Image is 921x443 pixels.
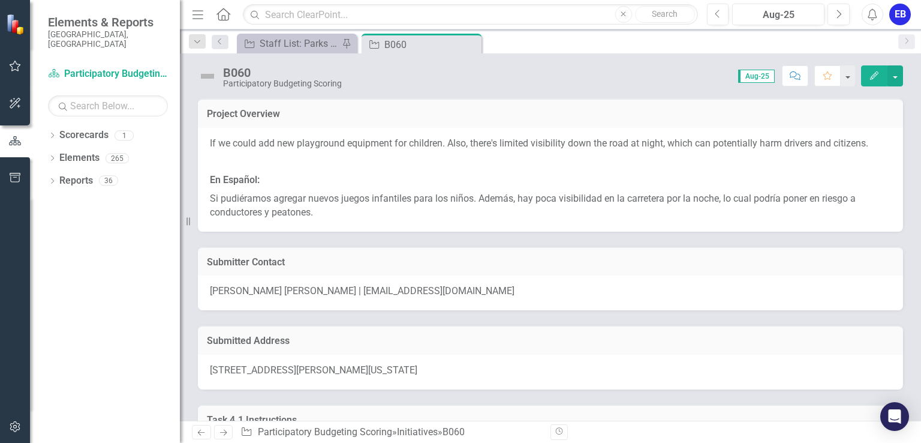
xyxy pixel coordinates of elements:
[443,426,465,438] div: B060
[243,4,697,25] input: Search ClearPoint...
[207,415,894,426] h3: Task 4.1 Instructions
[889,4,911,25] button: EB
[397,426,438,438] a: Initiatives
[207,336,894,346] h3: Submitted Address
[210,137,891,153] p: If we could add new playground equipment for children. Also, there's limited visibility down the ...
[210,190,891,220] p: Si pudiéramos agregar nuevos juegos infantiles para los niños. Además, hay poca visibilidad en la...
[223,79,342,88] div: Participatory Budgeting Scoring
[258,426,392,438] a: Participatory Budgeting Scoring
[384,37,478,52] div: B060
[207,109,894,119] h3: Project Overview
[736,8,820,22] div: Aug-25
[635,6,695,23] button: Search
[106,153,129,163] div: 265
[880,402,909,431] div: Open Intercom Messenger
[210,285,514,297] span: [PERSON_NAME] [PERSON_NAME] | [EMAIL_ADDRESS][DOMAIN_NAME]
[210,364,417,376] span: [STREET_ADDRESS][PERSON_NAME][US_STATE]
[99,176,118,186] div: 36
[59,128,109,142] a: Scorecards
[260,36,339,51] div: Staff List: Parks and Recreation (Spanish)
[48,29,168,49] small: [GEOGRAPHIC_DATA], [GEOGRAPHIC_DATA]
[198,67,217,86] img: Not Defined
[207,257,894,268] h3: Submitter Contact
[210,174,260,185] strong: En Español:
[48,67,168,81] a: Participatory Budgeting Scoring
[59,151,100,165] a: Elements
[6,14,27,35] img: ClearPoint Strategy
[59,174,93,188] a: Reports
[732,4,824,25] button: Aug-25
[738,70,775,83] span: Aug-25
[240,426,541,439] div: » »
[240,36,339,51] a: Staff List: Parks and Recreation (Spanish)
[48,95,168,116] input: Search Below...
[652,9,678,19] span: Search
[48,15,168,29] span: Elements & Reports
[115,130,134,140] div: 1
[223,66,342,79] div: B060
